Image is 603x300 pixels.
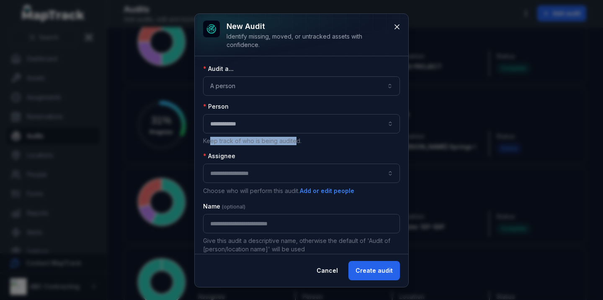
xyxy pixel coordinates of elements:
div: Identify missing, moved, or untracked assets with confidence. [227,32,387,49]
input: audit-add:person_id-label [203,114,400,133]
p: Keep track of who is being audited. [203,137,400,145]
p: Choose who will perform this audit. [203,186,400,196]
button: Add or edit people [299,186,355,196]
label: Assignee [203,152,235,160]
input: audit-add:assignee_id-label [203,164,400,183]
label: Name [203,202,245,211]
p: Give this audit a descriptive name, otherwise the default of 'Audit of [person/location name]' wi... [203,237,400,253]
h3: New audit [227,21,387,32]
button: Create audit [348,261,400,280]
button: Cancel [309,261,345,280]
button: A person [203,76,400,96]
label: Person [203,102,229,111]
label: Audit a... [203,65,234,73]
